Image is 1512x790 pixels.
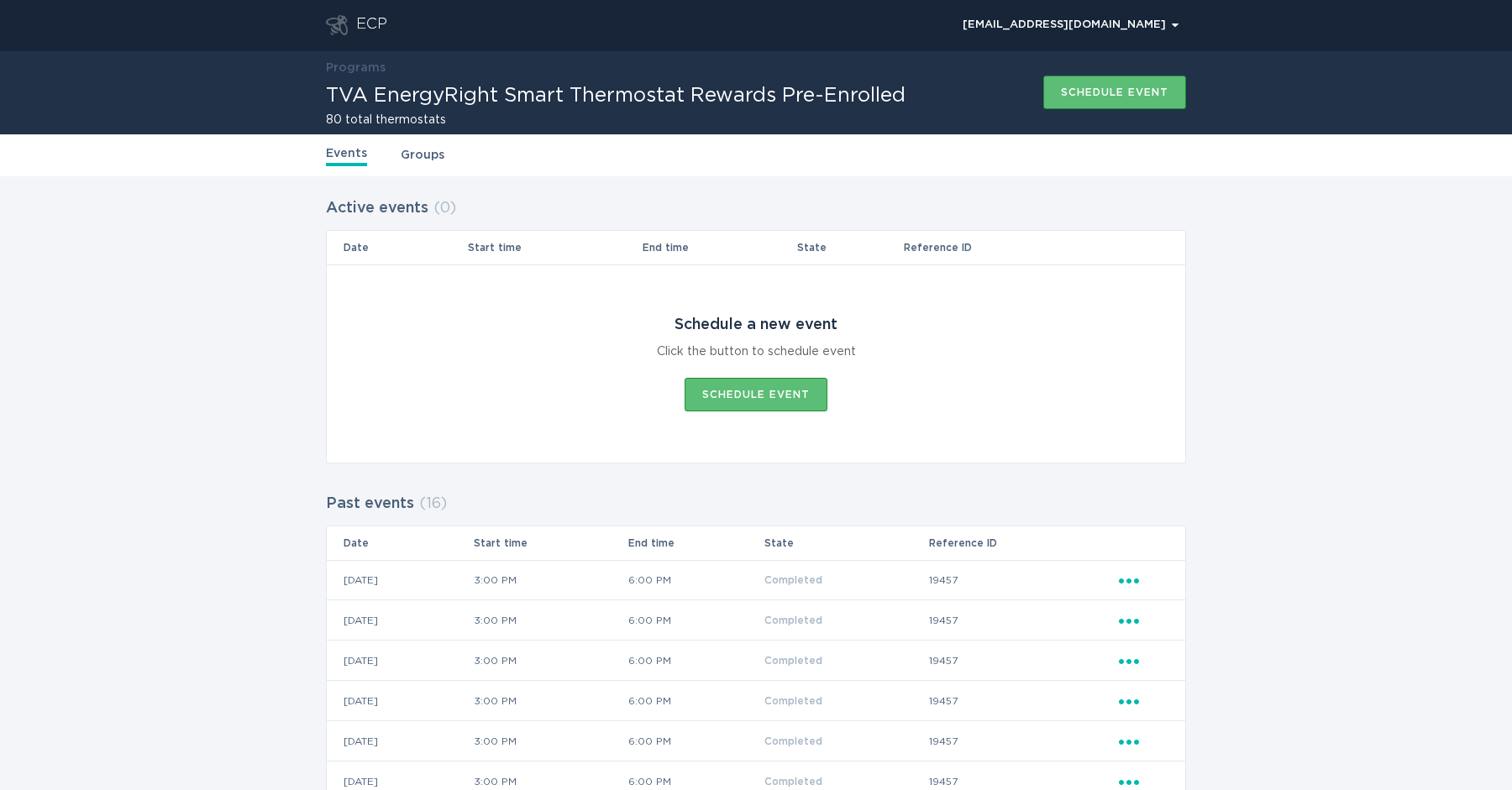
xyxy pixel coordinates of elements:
[473,681,627,721] td: 3:00 PM
[928,600,1118,641] td: 19457
[327,526,473,560] th: Date
[327,560,473,600] td: [DATE]
[1119,611,1168,630] div: Popover menu
[327,526,1185,560] tr: Table Headers
[327,681,473,721] td: [DATE]
[327,600,1185,641] tr: 08d23ba1d5ee4549a40d8ae3f592e96e
[928,560,1118,600] td: 19457
[627,600,764,641] td: 6:00 PM
[326,62,386,74] a: Programs
[473,526,627,560] th: Start time
[419,496,447,511] span: ( 16 )
[1119,732,1168,751] div: Popover menu
[473,641,627,681] td: 3:00 PM
[327,721,1185,761] tr: 384607cae7684bd0b1d041ada4fead4d
[401,146,444,165] a: Groups
[326,86,906,106] h1: TVA EnergyRight Smart Thermostat Rewards Pre-Enrolled
[327,721,473,761] td: [DATE]
[627,681,764,721] td: 6:00 PM
[326,15,348,35] button: Go to dashboard
[473,600,627,641] td: 3:00 PM
[327,560,1185,600] tr: 0483480f807e499682617d4a1b228437
[467,231,642,264] th: Start time
[955,13,1186,38] button: Open user account details
[642,231,795,264] th: End time
[326,193,428,223] h2: Active events
[327,231,467,264] th: Date
[627,526,764,560] th: End time
[627,641,764,681] td: 6:00 PM
[1043,76,1186,109] button: Schedule event
[1119,692,1168,710] div: Popover menu
[764,575,822,585] span: Completed
[433,201,456,216] span: ( 0 )
[1061,87,1168,97] div: Schedule event
[356,15,387,35] div: ECP
[657,343,856,361] div: Click the button to schedule event
[473,721,627,761] td: 3:00 PM
[327,231,1185,264] tr: Table Headers
[685,378,827,411] button: Schedule event
[928,681,1118,721] td: 19457
[1119,571,1168,589] div: Popover menu
[764,656,822,666] span: Completed
[928,526,1118,560] th: Reference ID
[764,736,822,746] span: Completed
[326,114,906,126] h2: 80 total thermostats
[326,144,367,166] a: Events
[764,777,822,787] span: Completed
[627,721,764,761] td: 6:00 PM
[627,560,764,600] td: 6:00 PM
[702,390,810,400] div: Schedule event
[326,489,414,519] h2: Past events
[903,231,1118,264] th: Reference ID
[327,641,1185,681] tr: 1ac0082fa6af4e3f97b9c69f72763dfd
[327,681,1185,721] tr: 2d6d7a4757184bc79d9e530871046be6
[764,526,928,560] th: State
[796,231,904,264] th: State
[327,641,473,681] td: [DATE]
[473,560,627,600] td: 3:00 PM
[764,615,822,625] span: Completed
[928,641,1118,681] td: 19457
[327,600,473,641] td: [DATE]
[955,13,1186,38] div: Popover menu
[928,721,1118,761] td: 19457
[963,20,1179,30] div: [EMAIL_ADDRESS][DOMAIN_NAME]
[675,316,837,334] div: Schedule a new event
[1119,651,1168,670] div: Popover menu
[764,696,822,706] span: Completed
